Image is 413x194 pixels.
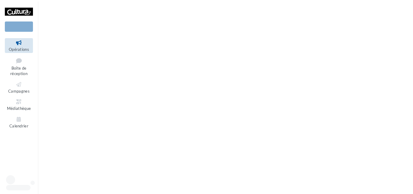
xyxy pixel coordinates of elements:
div: Nouvelle campagne [5,21,33,32]
span: Campagnes [8,89,30,94]
a: Médiathèque [5,97,33,112]
span: Médiathèque [7,106,31,111]
span: Opérations [9,47,29,52]
span: Calendrier [9,123,28,128]
a: Campagnes [5,80,33,95]
a: Opérations [5,38,33,53]
a: Calendrier [5,115,33,130]
span: Boîte de réception [10,66,28,76]
a: Boîte de réception [5,55,33,77]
